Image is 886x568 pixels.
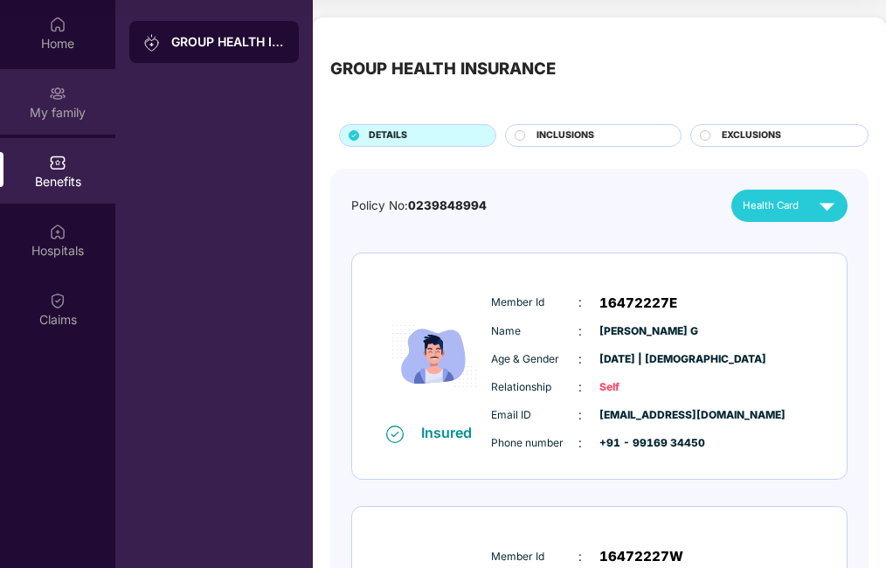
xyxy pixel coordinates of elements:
[599,407,687,424] span: [EMAIL_ADDRESS][DOMAIN_NAME]
[599,323,687,340] span: [PERSON_NAME] G
[578,433,582,453] span: :
[491,407,578,424] span: Email ID
[578,547,582,566] span: :
[386,426,404,443] img: svg+xml;base64,PHN2ZyB4bWxucz0iaHR0cDovL3d3dy53My5vcmcvMjAwMC9zdmciIHdpZHRoPSIxNiIgaGVpZ2h0PSIxNi...
[578,405,582,425] span: :
[491,323,578,340] span: Name
[599,379,687,396] span: Self
[599,351,687,368] span: [DATE] | [DEMOGRAPHIC_DATA]
[578,350,582,369] span: :
[369,128,407,143] span: DETAILS
[599,546,683,567] span: 16472227W
[491,435,578,452] span: Phone number
[49,292,66,309] img: svg+xml;base64,PHN2ZyBpZD0iQ2xhaW0iIHhtbG5zPSJodHRwOi8vd3d3LnczLm9yZy8yMDAwL3N2ZyIgd2lkdGg9IjIwIi...
[351,197,487,215] div: Policy No:
[578,293,582,312] span: :
[49,223,66,240] img: svg+xml;base64,PHN2ZyBpZD0iSG9zcGl0YWxzIiB4bWxucz0iaHR0cDovL3d3dy53My5vcmcvMjAwMC9zdmciIHdpZHRoPS...
[491,351,578,368] span: Age & Gender
[49,16,66,33] img: svg+xml;base64,PHN2ZyBpZD0iSG9tZSIgeG1sbnM9Imh0dHA6Ly93d3cudzMub3JnLzIwMDAvc3ZnIiB3aWR0aD0iMjAiIG...
[731,190,848,222] button: Health Card
[578,322,582,341] span: :
[330,56,556,81] div: GROUP HEALTH INSURANCE
[599,435,687,452] span: +91 - 99169 34450
[722,128,781,143] span: EXCLUSIONS
[421,424,482,441] div: Insured
[536,128,594,143] span: INCLUSIONS
[171,33,285,51] div: GROUP HEALTH INSURANCE
[408,198,487,212] span: 0239848994
[491,379,578,396] span: Relationship
[49,85,66,102] img: svg+xml;base64,PHN2ZyB3aWR0aD0iMjAiIGhlaWdodD0iMjAiIHZpZXdCb3g9IjAgMCAyMCAyMCIgZmlsbD0ibm9uZSIgeG...
[382,289,487,423] img: icon
[578,378,582,397] span: :
[599,293,677,314] span: 16472227E
[812,190,842,221] img: svg+xml;base64,PHN2ZyB4bWxucz0iaHR0cDovL3d3dy53My5vcmcvMjAwMC9zdmciIHZpZXdCb3g9IjAgMCAyNCAyNCIgd2...
[491,294,578,311] span: Member Id
[143,34,161,52] img: svg+xml;base64,PHN2ZyB3aWR0aD0iMjAiIGhlaWdodD0iMjAiIHZpZXdCb3g9IjAgMCAyMCAyMCIgZmlsbD0ibm9uZSIgeG...
[49,154,66,171] img: svg+xml;base64,PHN2ZyBpZD0iQmVuZWZpdHMiIHhtbG5zPSJodHRwOi8vd3d3LnczLm9yZy8yMDAwL3N2ZyIgd2lkdGg9Ij...
[491,549,578,565] span: Member Id
[743,197,799,213] span: Health Card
